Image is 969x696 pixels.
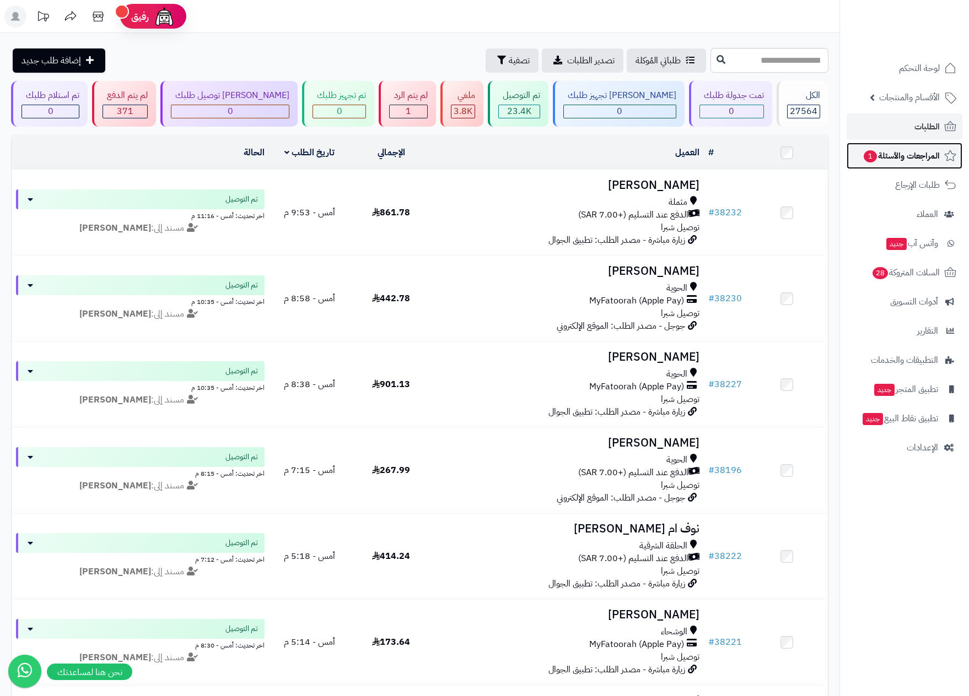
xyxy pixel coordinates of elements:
[639,540,687,552] span: الحلقة الشرقية
[79,565,151,578] strong: [PERSON_NAME]
[847,172,962,198] a: طلبات الإرجاع
[509,54,530,67] span: تصفية
[117,105,133,118] span: 371
[871,265,940,280] span: السلات المتروكة
[16,295,265,307] div: اخر تحديث: أمس - 10:35 م
[879,90,940,105] span: الأقسام والمنتجات
[90,81,158,127] a: لم يتم الدفع 371
[917,206,938,222] span: العملاء
[847,143,962,169] a: المراجعات والأسئلة1
[16,467,265,479] div: اخر تحديث: أمس - 8:15 م
[729,105,734,118] span: 0
[874,384,895,396] span: جديد
[666,368,687,380] span: الحوية
[847,289,962,315] a: أدوات التسويق
[284,206,335,219] span: أمس - 9:53 م
[557,319,685,333] span: جوجل - مصدر الطلب: الموقع الإلكتروني
[899,61,940,76] span: لوحة التحكم
[708,206,742,219] a: #38232
[661,564,699,578] span: توصيل شبرا
[376,81,438,127] a: لم يتم الرد 1
[847,347,962,373] a: التطبيقات والخدمات
[699,89,764,102] div: تمت جدولة طلبك
[708,378,742,391] a: #38227
[499,105,540,118] div: 23364
[564,105,676,118] div: 0
[872,267,889,280] span: 28
[284,550,335,563] span: أمس - 5:18 م
[894,8,959,31] img: logo-2.png
[225,452,258,463] span: تم التوصيل
[103,89,148,102] div: لم يتم الدفع
[847,434,962,461] a: الإعدادات
[636,54,681,67] span: طلباتي المُوكلة
[578,466,688,479] span: الدفع عند التسليم (+7.00 SAR)
[542,48,623,73] a: تصدير الطلبات
[847,55,962,81] a: لوحة التحكم
[16,639,265,650] div: اخر تحديث: أمس - 8:30 م
[863,150,878,163] span: 1
[437,179,699,192] h3: [PERSON_NAME]
[284,146,335,159] a: تاريخ الطلب
[871,352,938,368] span: التطبيقات والخدمات
[661,393,699,406] span: توصيل شبرا
[171,105,289,118] div: 0
[437,351,699,363] h3: [PERSON_NAME]
[895,177,940,193] span: طلبات الإرجاع
[225,623,258,634] span: تم التوصيل
[284,292,335,305] span: أمس - 8:58 م
[627,48,706,73] a: طلباتي المُوكلة
[390,105,427,118] div: 1
[451,89,475,102] div: ملغي
[337,105,342,118] span: 0
[847,376,962,403] a: تطبيق المتجرجديد
[708,292,742,305] a: #38230
[486,48,539,73] button: تصفية
[787,89,820,102] div: الكل
[886,238,907,250] span: جديد
[225,280,258,291] span: تم التوصيل
[914,119,940,134] span: الطلبات
[8,565,273,578] div: مسند إلى:
[244,146,265,159] a: الحالة
[79,393,151,406] strong: [PERSON_NAME]
[661,221,699,234] span: توصيل شبرا
[225,537,258,548] span: تم التوصيل
[437,437,699,449] h3: [PERSON_NAME]
[406,105,411,118] span: 1
[171,89,289,102] div: [PERSON_NAME] توصيل طلبك
[661,626,687,638] span: الوشحاء
[578,209,688,221] span: الدفع عند التسليم (+7.00 SAR)
[885,236,938,251] span: وآتس آب
[372,206,410,219] span: 861.78
[158,81,300,127] a: [PERSON_NAME] توصيل طلبك 0
[669,196,687,209] span: مثملة
[687,81,774,127] a: تمت جدولة طلبك 0
[551,81,687,127] a: [PERSON_NAME] تجهيز طلبك 0
[372,550,410,563] span: 414.24
[890,294,938,309] span: أدوات التسويق
[284,378,335,391] span: أمس - 8:38 م
[372,292,410,305] span: 442.78
[8,480,273,492] div: مسند إلى:
[372,378,410,391] span: 901.13
[9,81,90,127] a: تم استلام طلبك 0
[507,105,531,118] span: 23.4K
[437,608,699,621] h3: [PERSON_NAME]
[284,464,335,477] span: أمس - 7:15 م
[300,81,376,127] a: تم تجهيز طلبك 0
[48,105,53,118] span: 0
[847,230,962,257] a: وآتس آبجديد
[389,89,427,102] div: لم يتم الرد
[79,651,151,664] strong: [PERSON_NAME]
[79,479,151,492] strong: [PERSON_NAME]
[437,265,699,278] h3: [PERSON_NAME]
[8,394,273,406] div: مسند إلى:
[847,113,962,140] a: الطلبات
[548,663,685,676] span: زيارة مباشرة - مصدر الطلب: تطبيق الجوال
[225,194,258,205] span: تم التوصيل
[29,6,57,30] a: تحديثات المنصة
[666,282,687,295] span: الحوية
[578,552,688,565] span: الدفع عند التسليم (+7.00 SAR)
[454,105,472,118] span: 3.8K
